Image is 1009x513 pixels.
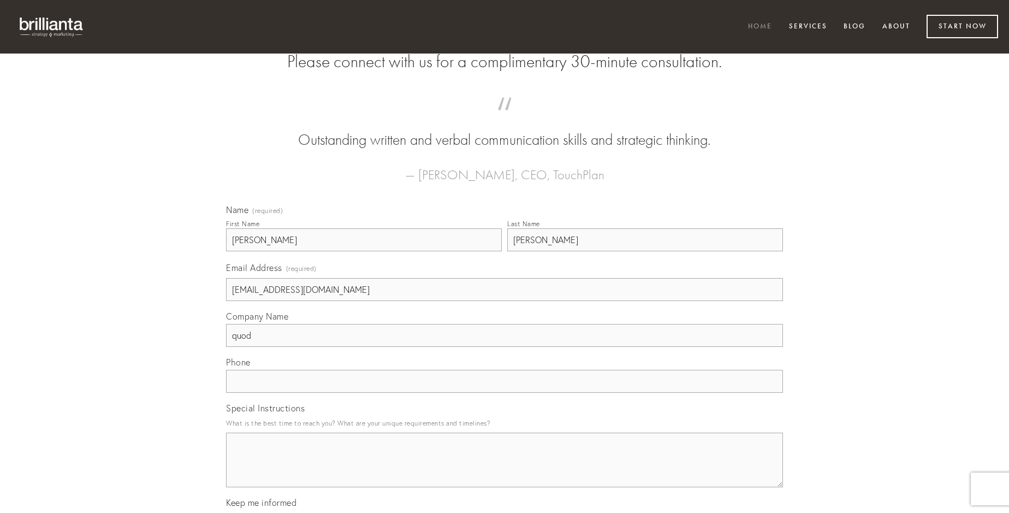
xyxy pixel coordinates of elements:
[741,18,779,36] a: Home
[252,208,283,214] span: (required)
[836,18,873,36] a: Blog
[226,403,305,414] span: Special Instructions
[226,204,248,215] span: Name
[226,311,288,322] span: Company Name
[286,261,317,276] span: (required)
[875,18,917,36] a: About
[226,262,282,273] span: Email Address
[226,357,251,368] span: Phone
[11,11,93,43] img: brillianta - research, strategy, marketing
[782,18,834,36] a: Services
[244,108,765,151] blockquote: Outstanding written and verbal communication skills and strategic thinking.
[927,15,998,38] a: Start Now
[244,108,765,129] span: “
[226,416,783,431] p: What is the best time to reach you? What are your unique requirements and timelines?
[226,220,259,228] div: First Name
[226,497,296,508] span: Keep me informed
[244,151,765,186] figcaption: — [PERSON_NAME], CEO, TouchPlan
[226,51,783,72] h2: Please connect with us for a complimentary 30-minute consultation.
[507,220,540,228] div: Last Name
